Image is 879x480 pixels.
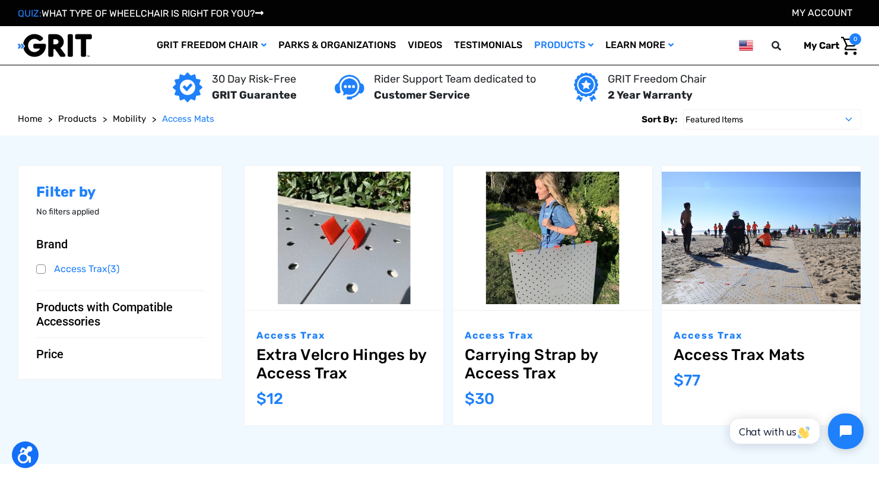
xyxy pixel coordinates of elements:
img: us.png [739,38,753,53]
a: Extra Velcro Hinges by Access Trax,$12.00 [256,346,431,383]
img: Year warranty [574,72,598,102]
a: Carrying Strap by Access Trax,$30.00 [453,166,652,310]
p: No filters applied [36,206,204,218]
a: Access Trax Mats,$77.00 [674,346,849,364]
img: GRIT Guarantee [173,72,202,102]
span: Home [18,113,42,124]
img: GRIT All-Terrain Wheelchair and Mobility Equipment [18,33,92,58]
a: Access Trax(3) [36,260,204,278]
a: Access Trax Mats,$77.00 [662,166,861,310]
span: Mobility [113,113,146,124]
a: Account [792,7,852,18]
img: Customer service [335,75,364,99]
a: Products [528,26,599,65]
a: Parks & Organizations [272,26,402,65]
span: Products with Compatible Accessories [36,300,195,329]
a: Extra Velcro Hinges by Access Trax,$12.00 [245,166,443,310]
span: QUIZ: [18,8,42,19]
span: Price [36,347,64,361]
img: Cart [841,37,858,55]
p: Access Trax [674,329,849,343]
span: My Cart [804,40,839,51]
button: Products with Compatible Accessories [36,300,204,329]
label: Sort By: [642,109,677,130]
span: 0 [849,33,861,45]
strong: GRIT Guarantee [212,89,297,102]
img: Carrying Strap by Access Trax [453,172,652,305]
a: QUIZ:WHAT TYPE OF WHEELCHAIR IS RIGHT FOR YOU? [18,8,264,19]
p: GRIT Freedom Chair [608,71,706,87]
span: (3) [107,263,119,274]
strong: Customer Service [374,89,470,102]
a: Videos [402,26,448,65]
a: GRIT Freedom Chair [151,26,272,65]
p: Access Trax [256,329,431,343]
span: $77 [674,371,700,390]
a: Products [58,112,97,126]
img: Access Trax Mats [662,172,861,305]
strong: 2 Year Warranty [608,89,693,102]
h2: Filter by [36,184,204,201]
a: Learn More [599,26,680,65]
input: Search [777,33,795,58]
img: Extra Velcro Hinges by Access Trax [245,172,443,305]
span: Access Mats [162,113,214,124]
span: Products [58,113,97,124]
button: Brand [36,237,204,251]
p: Rider Support Team dedicated to [374,71,536,87]
p: Access Trax [465,329,640,343]
span: $12 [256,390,283,408]
a: Carrying Strap by Access Trax,$30.00 [465,346,640,383]
span: $30 [465,390,494,408]
span: Brand [36,237,68,251]
iframe: Tidio Chat [717,403,874,459]
a: Mobility [113,112,146,126]
a: Testimonials [448,26,528,65]
button: Price [36,347,204,361]
a: Access Mats [162,112,214,126]
p: 30 Day Risk-Free [212,71,297,87]
a: Home [18,112,42,126]
a: Cart with 0 items [795,33,861,58]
